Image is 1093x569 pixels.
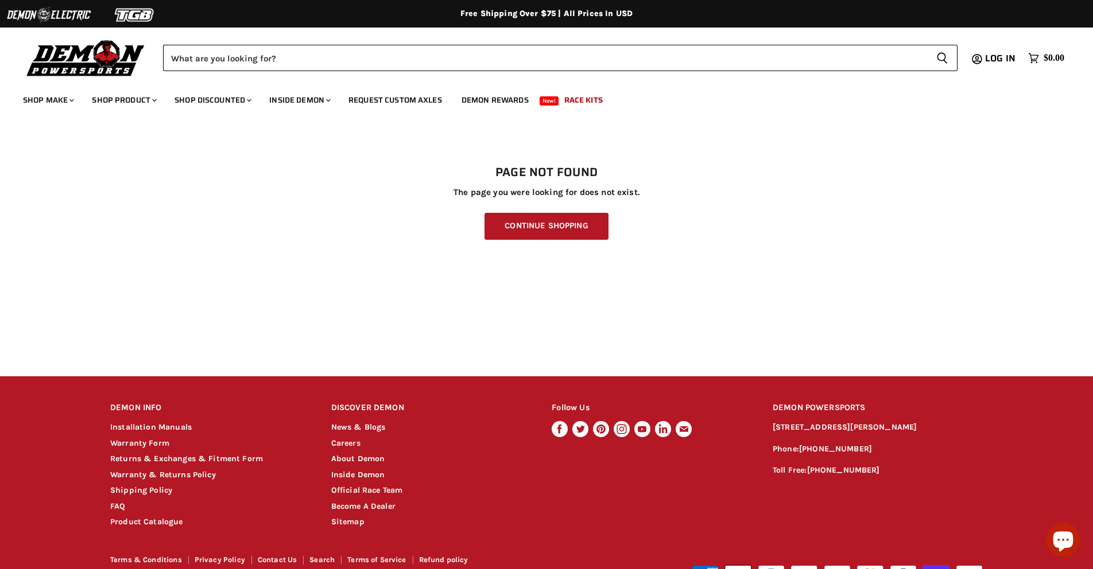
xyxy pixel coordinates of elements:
[110,501,125,511] a: FAQ
[110,188,983,197] p: The page you were looking for does not exist.
[773,464,983,477] p: Toll Free:
[110,470,216,480] a: Warranty & Returns Policy
[807,465,880,475] a: [PHONE_NUMBER]
[1022,50,1070,67] a: $0.00
[773,443,983,456] p: Phone:
[92,4,178,26] img: TGB Logo 2
[331,485,403,495] a: Official Race Team
[261,88,338,112] a: Inside Demon
[985,51,1016,65] span: Log in
[110,517,183,527] a: Product Catalogue
[556,88,611,112] a: Race Kits
[799,444,872,454] a: [PHONE_NUMBER]
[110,422,192,432] a: Installation Manuals
[309,555,335,564] a: Search
[540,96,559,106] span: New!
[110,166,983,180] h1: Page not found
[110,438,169,448] a: Warranty Form
[331,422,386,432] a: News & Blogs
[110,485,172,495] a: Shipping Policy
[552,395,751,422] h2: Follow Us
[258,555,297,564] a: Contact Us
[331,501,396,511] a: Become A Dealer
[110,454,263,463] a: Returns & Exchanges & Fitment Form
[14,84,1061,112] ul: Main menu
[110,555,182,564] a: Terms & Conditions
[87,9,1006,19] div: Free Shipping Over $75 | All Prices In USD
[163,45,958,71] form: Product
[1044,53,1064,64] span: $0.00
[163,45,927,71] input: Search
[485,213,608,240] a: Continue Shopping
[773,395,983,422] h2: DEMON POWERSPORTS
[166,88,258,112] a: Shop Discounted
[453,88,537,112] a: Demon Rewards
[331,395,530,422] h2: DISCOVER DEMON
[331,517,365,527] a: Sitemap
[1042,523,1084,560] inbox-online-store-chat: Shopify online store chat
[331,438,361,448] a: Careers
[110,395,309,422] h2: DEMON INFO
[419,555,468,564] a: Refund policy
[927,45,958,71] button: Search
[347,555,406,564] a: Terms of Service
[14,88,81,112] a: Shop Make
[980,53,1022,64] a: Log in
[331,454,385,463] a: About Demon
[195,555,245,564] a: Privacy Policy
[6,4,92,26] img: Demon Electric Logo 2
[340,88,451,112] a: Request Custom Axles
[110,556,548,568] nav: Footer
[23,37,149,78] img: Demon Powersports
[773,421,983,434] p: [STREET_ADDRESS][PERSON_NAME]
[83,88,164,112] a: Shop Product
[331,470,385,480] a: Inside Demon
